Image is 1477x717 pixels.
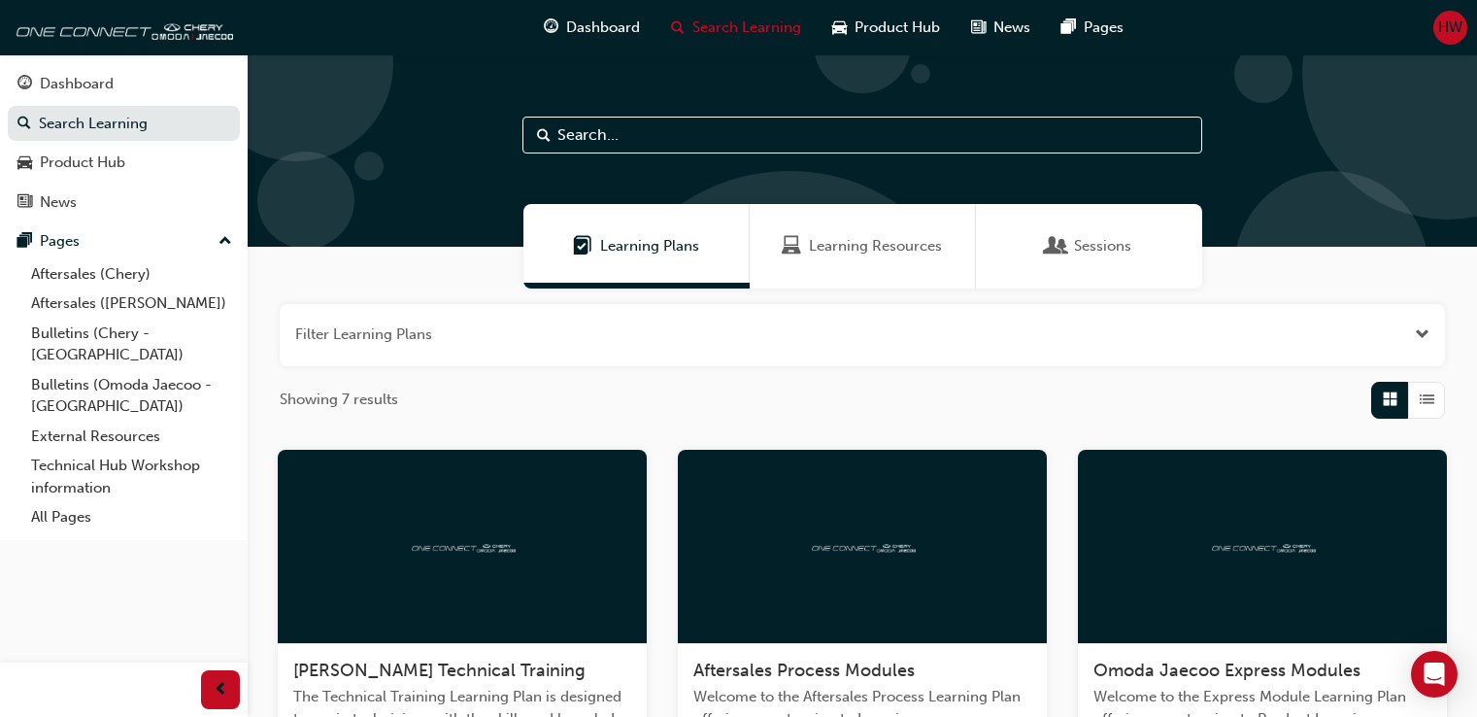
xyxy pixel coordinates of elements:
[971,16,986,40] span: news-icon
[809,235,942,257] span: Learning Resources
[40,73,114,95] div: Dashboard
[855,17,940,39] span: Product Hub
[17,76,32,93] span: guage-icon
[528,8,655,48] a: guage-iconDashboard
[17,116,31,133] span: search-icon
[956,8,1046,48] a: news-iconNews
[40,191,77,214] div: News
[409,536,516,555] img: oneconnect
[1074,235,1131,257] span: Sessions
[523,204,750,289] a: Learning PlansLearning Plans
[693,660,915,681] span: Aftersales Process Modules
[40,152,125,174] div: Product Hub
[17,154,32,172] span: car-icon
[782,235,801,257] span: Learning Resources
[993,17,1030,39] span: News
[23,319,240,370] a: Bulletins (Chery - [GEOGRAPHIC_DATA])
[23,502,240,532] a: All Pages
[1383,389,1397,411] span: Grid
[8,145,240,181] a: Product Hub
[293,660,586,681] span: [PERSON_NAME] Technical Training
[1061,16,1076,40] span: pages-icon
[1047,235,1066,257] span: Sessions
[8,223,240,259] button: Pages
[40,230,80,253] div: Pages
[218,229,232,255] span: up-icon
[17,194,32,212] span: news-icon
[23,422,240,452] a: External Resources
[544,16,558,40] span: guage-icon
[23,370,240,422] a: Bulletins (Omoda Jaecoo - [GEOGRAPHIC_DATA])
[8,185,240,221] a: News
[8,66,240,102] a: Dashboard
[600,235,699,257] span: Learning Plans
[692,17,801,39] span: Search Learning
[537,124,551,147] span: Search
[1420,389,1434,411] span: List
[573,235,592,257] span: Learning Plans
[1433,11,1467,45] button: HW
[1209,536,1316,555] img: oneconnect
[566,17,640,39] span: Dashboard
[23,259,240,290] a: Aftersales (Chery)
[1415,324,1429,346] button: Open the filter
[280,389,398,411] span: Showing 7 results
[1438,17,1462,39] span: HW
[17,233,32,251] span: pages-icon
[1411,651,1458,698] div: Open Intercom Messenger
[1046,8,1139,48] a: pages-iconPages
[1084,17,1124,39] span: Pages
[671,16,685,40] span: search-icon
[1093,660,1360,681] span: Omoda Jaecoo Express Modules
[655,8,817,48] a: search-iconSearch Learning
[214,678,228,702] span: prev-icon
[817,8,956,48] a: car-iconProduct Hub
[23,451,240,502] a: Technical Hub Workshop information
[976,204,1202,289] a: SessionsSessions
[750,204,976,289] a: Learning ResourcesLearning Resources
[522,117,1202,154] input: Search...
[832,16,847,40] span: car-icon
[23,289,240,319] a: Aftersales ([PERSON_NAME])
[10,8,233,47] img: oneconnect
[8,62,240,223] button: DashboardSearch LearningProduct HubNews
[809,536,916,555] img: oneconnect
[8,106,240,142] a: Search Learning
